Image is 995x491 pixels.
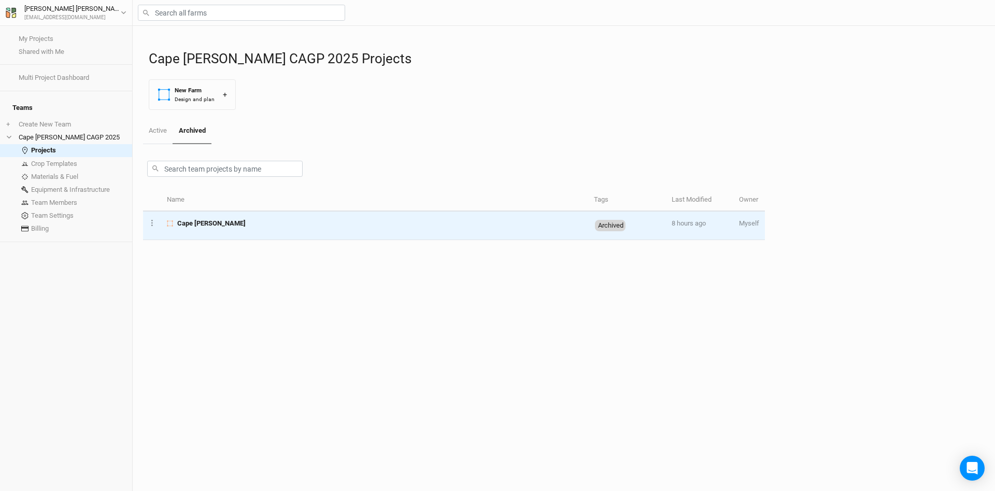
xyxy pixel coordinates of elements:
h1: Cape [PERSON_NAME] CAGP 2025 Projects [149,51,985,67]
div: [PERSON_NAME] [PERSON_NAME] [24,4,121,14]
div: Open Intercom Messenger [960,456,985,481]
button: New FarmDesign and plan+ [149,79,236,110]
div: + [223,89,227,100]
th: Last Modified [666,189,733,212]
div: Archived [595,220,626,231]
h4: Teams [6,97,126,118]
div: [EMAIL_ADDRESS][DOMAIN_NAME] [24,14,121,22]
th: Tags [588,189,666,212]
button: [PERSON_NAME] [PERSON_NAME][EMAIL_ADDRESS][DOMAIN_NAME] [5,3,127,22]
span: Aug 14, 2025 7:54 AM [672,219,706,227]
div: New Farm [175,86,215,95]
th: Owner [733,189,765,212]
input: Search team projects by name [147,161,303,177]
a: Archived [173,118,211,144]
span: + [6,120,10,129]
div: Design and plan [175,95,215,103]
input: Search all farms [138,5,345,21]
th: Name [161,189,588,212]
a: Active [143,118,173,143]
span: Cape Floyd [177,219,246,228]
span: jpw.chemist@gmail.com [739,219,759,227]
